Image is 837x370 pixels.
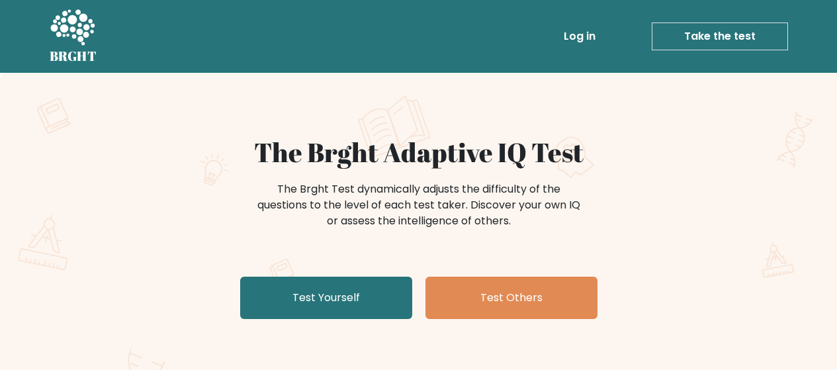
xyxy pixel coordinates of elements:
[425,277,597,319] a: Test Others
[240,277,412,319] a: Test Yourself
[652,23,788,50] a: Take the test
[253,181,584,229] div: The Brght Test dynamically adjusts the difficulty of the questions to the level of each test take...
[50,5,97,68] a: BRGHT
[96,136,742,168] h1: The Brght Adaptive IQ Test
[50,48,97,64] h5: BRGHT
[558,23,601,50] a: Log in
